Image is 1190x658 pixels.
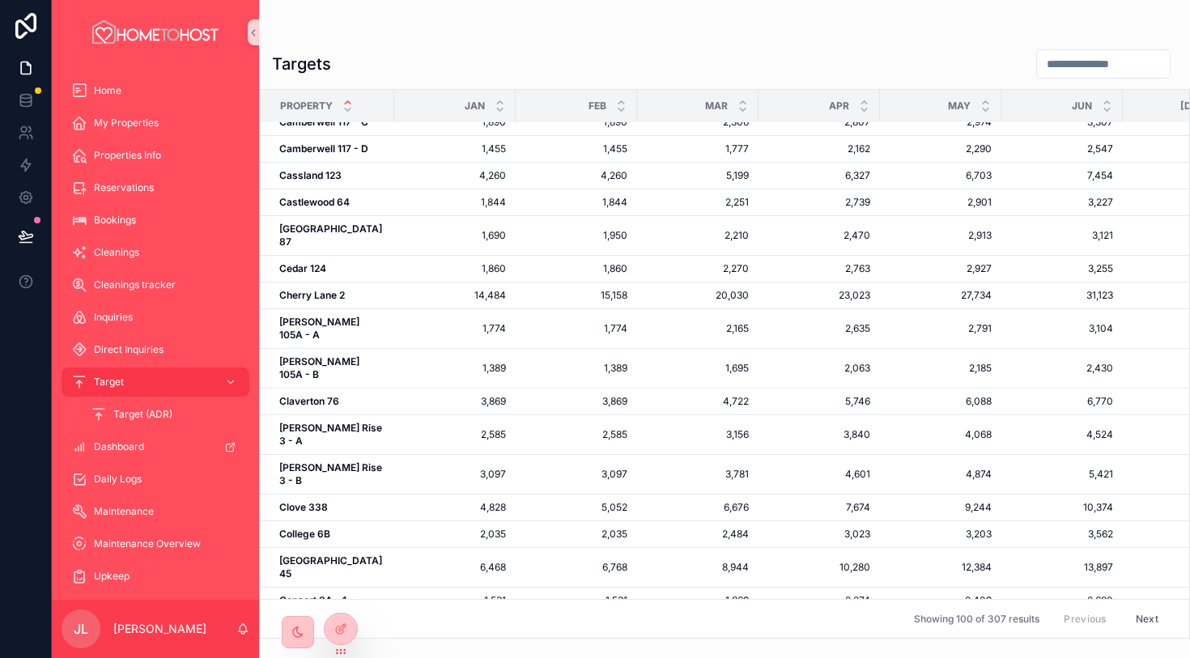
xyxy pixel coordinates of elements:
[1072,100,1092,112] span: Jun
[94,278,176,291] span: Cleanings tracker
[279,461,385,486] strong: [PERSON_NAME] Rise 3 - B
[890,289,992,302] span: 27,734
[1011,561,1113,574] span: 13,897
[62,335,249,364] a: Direct Inquiries
[768,142,870,155] span: 2,162
[404,362,506,375] span: 1,389
[74,619,88,639] span: JL
[279,355,362,380] strong: [PERSON_NAME] 105A - B
[890,501,992,514] span: 9,244
[768,262,870,275] span: 2,763
[279,422,385,447] strong: [PERSON_NAME] Rise 3 - A
[1011,262,1113,275] span: 3,255
[890,169,992,182] span: 6,703
[94,473,142,486] span: Daily Logs
[404,561,506,574] span: 6,468
[62,173,249,202] a: Reservations
[404,262,506,275] span: 1,860
[94,343,164,356] span: Direct Inquiries
[1011,428,1113,441] span: 4,524
[279,528,330,540] strong: College 6B
[113,621,206,637] p: [PERSON_NAME]
[768,362,870,375] span: 2,063
[1011,468,1113,481] span: 5,421
[62,367,249,397] a: Target
[768,322,870,335] span: 2,635
[525,468,627,481] span: 3,097
[890,594,992,607] span: 2,409
[768,561,870,574] span: 10,280
[1011,142,1113,155] span: 2,547
[1011,395,1113,408] span: 6,770
[890,322,992,335] span: 2,791
[404,468,506,481] span: 3,097
[948,100,971,112] span: May
[525,395,627,408] span: 3,869
[279,262,326,274] strong: Cedar 124
[62,303,249,332] a: Inquiries
[1011,362,1113,375] span: 2,430
[279,169,342,181] strong: Cassland 123
[94,84,121,97] span: Home
[890,528,992,541] span: 3,203
[62,562,249,591] a: Upkeep
[62,108,249,138] a: My Properties
[404,142,506,155] span: 1,455
[404,428,506,441] span: 2,585
[404,229,506,242] span: 1,690
[113,408,172,421] span: Target (ADR)
[94,537,201,550] span: Maintenance Overview
[647,428,749,441] span: 3,156
[404,395,506,408] span: 3,869
[890,229,992,242] span: 2,913
[890,395,992,408] span: 6,088
[525,428,627,441] span: 2,585
[90,19,221,45] img: App logo
[647,468,749,481] span: 3,781
[279,316,362,341] strong: [PERSON_NAME] 105A - A
[94,214,136,227] span: Bookings
[62,270,249,299] a: Cleanings tracker
[768,428,870,441] span: 3,840
[647,262,749,275] span: 2,270
[404,322,506,335] span: 1,774
[279,289,345,301] strong: Cherry Lane 2
[1011,196,1113,209] span: 3,227
[647,528,749,541] span: 2,484
[94,570,130,583] span: Upkeep
[647,142,749,155] span: 1,777
[1011,322,1113,335] span: 3,104
[1011,501,1113,514] span: 10,374
[52,65,259,600] div: scrollable content
[589,100,606,112] span: Feb
[404,501,506,514] span: 4,828
[890,142,992,155] span: 2,290
[647,594,749,607] span: 1,869
[768,528,870,541] span: 3,023
[94,181,154,194] span: Reservations
[279,594,346,606] strong: Consort 3A - 1
[1011,594,1113,607] span: 2,680
[525,362,627,375] span: 1,389
[525,501,627,514] span: 5,052
[404,289,506,302] span: 14,484
[890,362,992,375] span: 2,185
[62,465,249,494] a: Daily Logs
[62,238,249,267] a: Cleanings
[768,501,870,514] span: 7,674
[525,289,627,302] span: 15,158
[525,196,627,209] span: 1,844
[94,376,124,388] span: Target
[279,196,350,208] strong: Castlewood 64
[768,229,870,242] span: 2,470
[525,229,627,242] span: 1,950
[890,196,992,209] span: 2,901
[768,169,870,182] span: 6,327
[1011,528,1113,541] span: 3,562
[647,561,749,574] span: 8,944
[404,169,506,182] span: 4,260
[279,142,368,155] strong: Camberwell 117 - D
[1011,289,1113,302] span: 31,123
[890,561,992,574] span: 12,384
[62,497,249,526] a: Maintenance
